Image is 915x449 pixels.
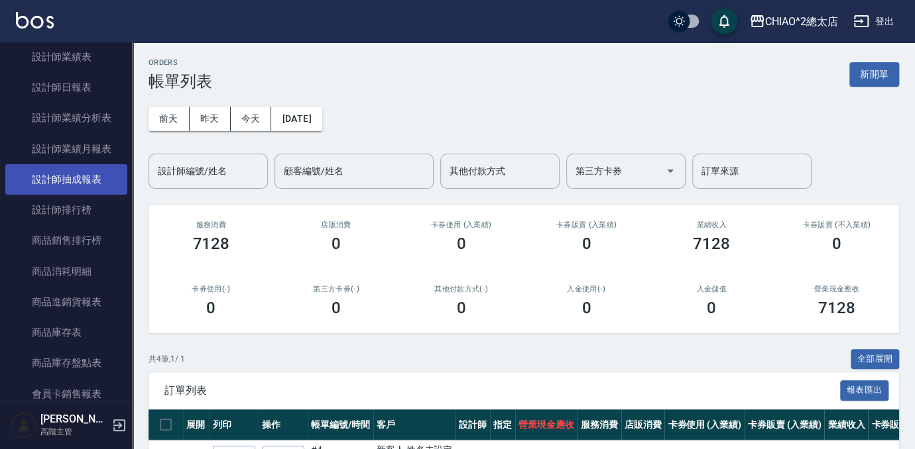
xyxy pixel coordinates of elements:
[578,409,621,440] th: 服務消費
[5,42,127,72] a: 設計師業績表
[664,409,745,440] th: 卡券使用 (入業績)
[190,107,231,131] button: 昨天
[490,409,515,440] th: 指定
[5,348,127,378] a: 商品庫存盤點表
[149,353,185,365] p: 共 4 筆, 1 / 1
[851,349,900,370] button: 全部展開
[206,299,215,317] h3: 0
[790,221,883,229] h2: 卡券販賣 (不入業績)
[40,413,108,426] h5: [PERSON_NAME]
[271,107,322,131] button: [DATE]
[818,299,855,317] h3: 7128
[332,299,341,317] h3: 0
[5,72,127,103] a: 設計師日報表
[5,287,127,317] a: 商品進銷貨報表
[849,62,899,87] button: 新開單
[848,9,899,34] button: 登出
[744,8,843,35] button: CHIAO^2總太店
[414,221,508,229] h2: 卡券使用 (入業績)
[259,409,308,440] th: 操作
[40,426,108,438] p: 高階主管
[414,285,508,293] h2: 其他付款方式(-)
[5,103,127,133] a: 設計師業績分析表
[581,299,591,317] h3: 0
[164,384,840,397] span: 訂單列表
[665,285,759,293] h2: 入金儲值
[290,221,383,229] h2: 店販消費
[11,412,37,438] img: Person
[183,409,210,440] th: 展開
[5,134,127,164] a: 設計師業績月報表
[456,409,490,440] th: 設計師
[5,164,127,195] a: 設計師抽成報表
[621,409,665,440] th: 店販消費
[192,234,229,253] h3: 7128
[210,409,259,440] th: 列印
[164,221,258,229] h3: 服務消費
[707,299,716,317] h3: 0
[540,285,633,293] h2: 入金使用(-)
[832,234,841,253] h3: 0
[790,285,883,293] h2: 營業現金應收
[5,317,127,348] a: 商品庫存表
[711,8,737,34] button: save
[332,234,341,253] h3: 0
[660,160,681,181] button: Open
[149,58,212,67] h2: ORDERS
[581,234,591,253] h3: 0
[308,409,373,440] th: 帳單編號/時間
[5,256,127,287] a: 商品消耗明細
[745,409,825,440] th: 卡券販賣 (入業績)
[849,68,899,80] a: 新開單
[840,380,889,401] button: 報表匯出
[457,234,466,253] h3: 0
[840,383,889,396] a: 報表匯出
[5,379,127,409] a: 會員卡銷售報表
[149,72,212,91] h3: 帳單列表
[16,12,54,28] img: Logo
[373,409,456,440] th: 客戶
[5,225,127,256] a: 商品銷售排行榜
[231,107,272,131] button: 今天
[540,221,633,229] h2: 卡券販賣 (入業績)
[665,221,759,229] h2: 業績收入
[149,107,190,131] button: 前天
[515,409,578,440] th: 營業現金應收
[290,285,383,293] h2: 第三方卡券(-)
[824,409,868,440] th: 業績收入
[164,285,258,293] h2: 卡券使用(-)
[765,13,838,30] div: CHIAO^2總太店
[5,195,127,225] a: 設計師排行榜
[457,299,466,317] h3: 0
[693,234,730,253] h3: 7128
